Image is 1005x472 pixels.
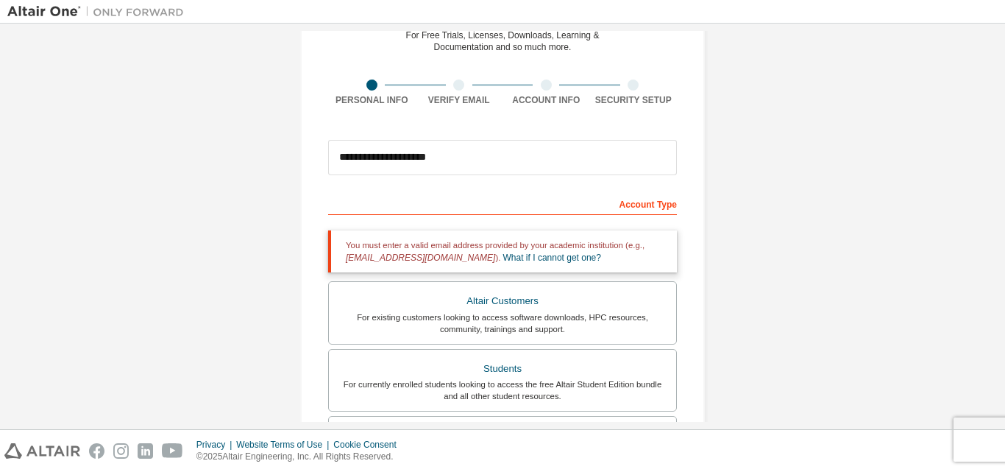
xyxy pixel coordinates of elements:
[416,94,503,106] div: Verify Email
[113,443,129,459] img: instagram.svg
[338,311,667,335] div: For existing customers looking to access software downloads, HPC resources, community, trainings ...
[7,4,191,19] img: Altair One
[196,439,236,451] div: Privacy
[502,94,590,106] div: Account Info
[138,443,153,459] img: linkedin.svg
[328,191,677,215] div: Account Type
[406,29,600,53] div: For Free Trials, Licenses, Downloads, Learning & Documentation and so much more.
[236,439,333,451] div: Website Terms of Use
[328,230,677,272] div: You must enter a valid email address provided by your academic institution (e.g., ).
[162,443,183,459] img: youtube.svg
[89,443,104,459] img: facebook.svg
[590,94,678,106] div: Security Setup
[328,94,416,106] div: Personal Info
[333,439,405,451] div: Cookie Consent
[338,378,667,402] div: For currently enrolled students looking to access the free Altair Student Edition bundle and all ...
[4,443,80,459] img: altair_logo.svg
[196,451,405,463] p: © 2025 Altair Engineering, Inc. All Rights Reserved.
[503,253,601,263] a: What if I cannot get one?
[338,359,667,379] div: Students
[346,253,495,263] span: [EMAIL_ADDRESS][DOMAIN_NAME]
[338,291,667,311] div: Altair Customers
